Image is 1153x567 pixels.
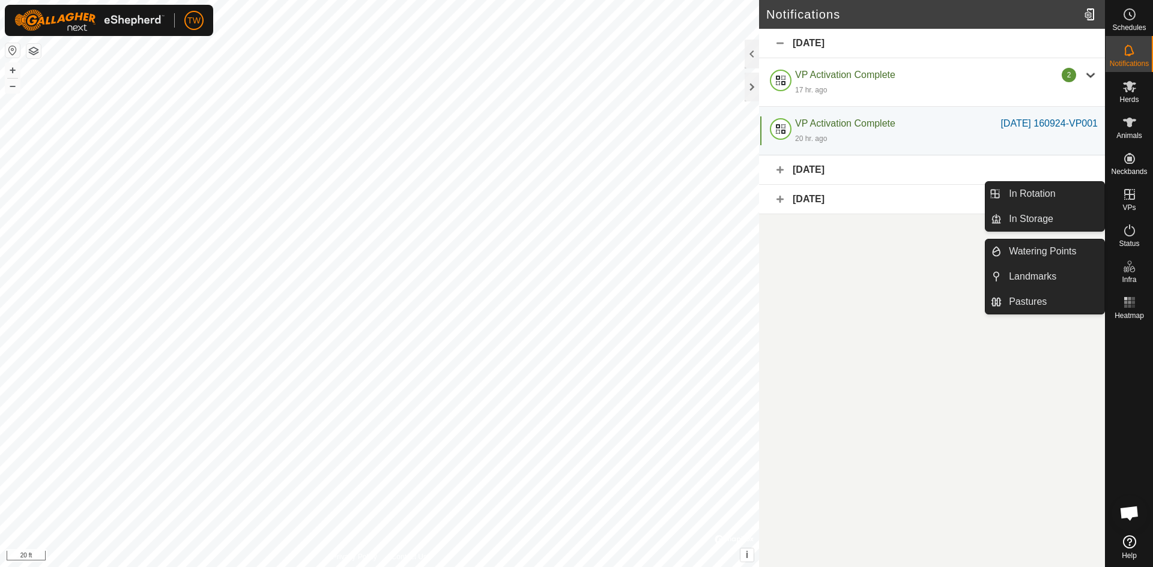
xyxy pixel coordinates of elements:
[26,44,41,58] button: Map Layers
[5,43,20,58] button: Reset Map
[759,185,1105,214] div: [DATE]
[795,70,895,80] span: VP Activation Complete
[1000,116,1098,131] div: [DATE] 160924-VP001
[332,551,377,562] a: Privacy Policy
[985,207,1104,231] li: In Storage
[392,551,427,562] a: Contact Us
[1116,132,1142,139] span: Animals
[1106,530,1153,564] a: Help
[1119,96,1139,103] span: Herds
[1002,290,1104,314] a: Pastures
[14,10,165,31] img: Gallagher Logo
[1009,212,1053,226] span: In Storage
[759,29,1105,58] div: [DATE]
[985,290,1104,314] li: Pastures
[1112,495,1148,531] div: Open chat
[1009,187,1055,201] span: In Rotation
[1111,168,1147,175] span: Neckbands
[1002,265,1104,289] a: Landmarks
[5,79,20,93] button: –
[1062,68,1076,82] div: 2
[985,182,1104,206] li: In Rotation
[1122,552,1137,559] span: Help
[1110,60,1149,67] span: Notifications
[795,133,827,144] div: 20 hr. ago
[1002,239,1104,263] a: Watering Points
[1122,276,1136,283] span: Infra
[795,118,895,128] span: VP Activation Complete
[1112,24,1146,31] span: Schedules
[985,239,1104,263] li: Watering Points
[985,265,1104,289] li: Landmarks
[1119,240,1139,247] span: Status
[1009,269,1056,284] span: Landmarks
[1009,244,1076,259] span: Watering Points
[187,14,201,27] span: TW
[795,85,827,95] div: 17 hr. ago
[759,155,1105,185] div: [DATE]
[1002,182,1104,206] a: In Rotation
[1122,204,1136,211] span: VPs
[746,550,748,560] span: i
[1009,295,1047,309] span: Pastures
[740,548,754,562] button: i
[1115,312,1144,319] span: Heatmap
[1002,207,1104,231] a: In Storage
[5,63,20,77] button: +
[766,7,1079,22] h2: Notifications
